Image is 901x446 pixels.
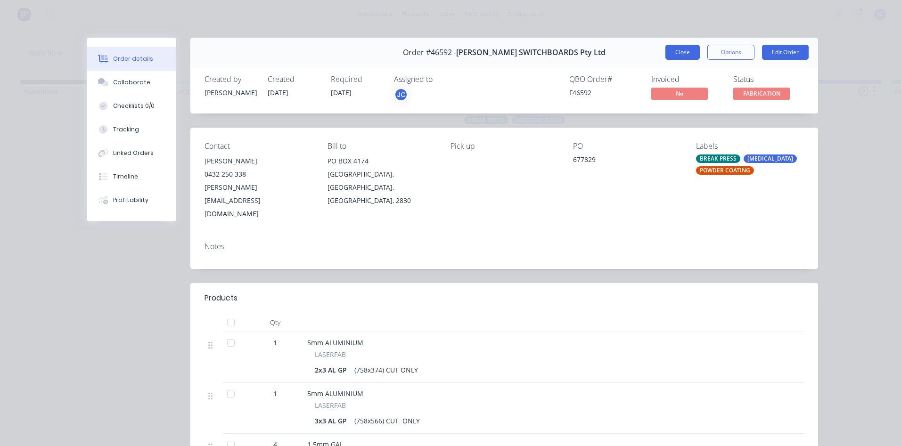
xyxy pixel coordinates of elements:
[315,414,351,428] div: 3x3 AL GP
[569,75,640,84] div: QBO Order #
[205,142,312,151] div: Contact
[87,165,176,188] button: Timeline
[307,338,363,347] span: 5mm ALUMINIUM
[351,414,424,428] div: (758x566) CUT ONLY
[315,400,346,410] span: LASERFAB
[651,88,708,99] span: No
[351,363,422,377] div: (758x374) CUT ONLY
[328,142,435,151] div: Bill to
[205,168,312,181] div: 0432 250 338
[762,45,809,60] button: Edit Order
[744,154,797,163] div: [MEDICAL_DATA]
[696,166,754,175] div: POWDER COATING
[113,149,154,157] div: Linked Orders
[113,102,155,110] div: Checklists 0/0
[651,75,722,84] div: Invoiced
[315,363,351,377] div: 2x3 AL GP
[733,88,790,99] span: FABRICATION
[573,154,681,168] div: 677829
[331,88,352,97] span: [DATE]
[205,75,256,84] div: Created by
[87,71,176,94] button: Collaborate
[87,141,176,165] button: Linked Orders
[696,142,804,151] div: Labels
[268,75,319,84] div: Created
[87,188,176,212] button: Profitability
[569,88,640,97] div: F46592
[733,88,790,102] button: FABRICATION
[113,196,148,204] div: Profitability
[87,118,176,141] button: Tracking
[113,55,153,63] div: Order details
[450,142,558,151] div: Pick up
[403,48,456,57] span: Order #46592 -
[573,142,681,151] div: PO
[307,389,363,398] span: 5mm ALUMINIUM
[733,75,804,84] div: Status
[205,181,312,220] div: [PERSON_NAME][EMAIL_ADDRESS][DOMAIN_NAME]
[328,168,435,207] div: [GEOGRAPHIC_DATA], [GEOGRAPHIC_DATA], [GEOGRAPHIC_DATA], 2830
[696,154,740,163] div: BREAK PRESS
[87,94,176,118] button: Checklists 0/0
[394,75,488,84] div: Assigned to
[328,154,435,207] div: PO BOX 4174[GEOGRAPHIC_DATA], [GEOGRAPHIC_DATA], [GEOGRAPHIC_DATA], 2830
[205,292,238,304] div: Products
[665,45,700,60] button: Close
[273,389,277,398] span: 1
[456,48,606,57] span: [PERSON_NAME] SWITCHBOARDS Pty Ltd
[113,78,150,87] div: Collaborate
[205,88,256,97] div: [PERSON_NAME]
[328,154,435,168] div: PO BOX 4174
[205,154,312,220] div: [PERSON_NAME]0432 250 338[PERSON_NAME][EMAIL_ADDRESS][DOMAIN_NAME]
[205,242,804,251] div: Notes
[394,88,408,102] button: JC
[273,338,277,348] span: 1
[247,313,303,332] div: Qty
[268,88,288,97] span: [DATE]
[707,45,754,60] button: Options
[331,75,383,84] div: Required
[87,47,176,71] button: Order details
[113,125,139,134] div: Tracking
[205,154,312,168] div: [PERSON_NAME]
[113,172,138,181] div: Timeline
[315,349,346,359] span: LASERFAB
